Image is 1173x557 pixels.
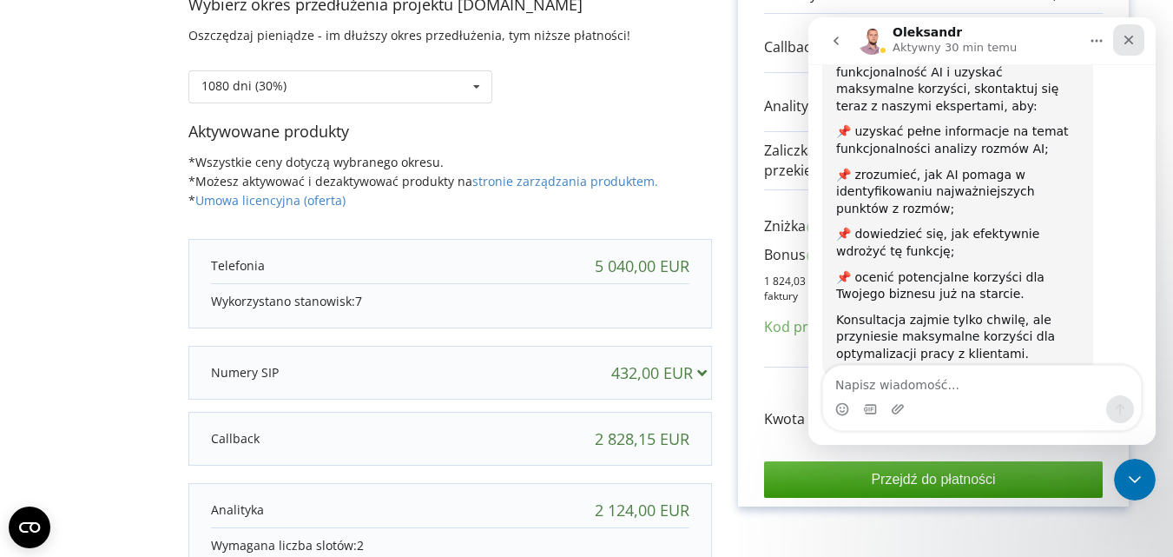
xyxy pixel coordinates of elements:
[28,252,271,286] div: 📌 ocenić potencjalne korzyści dla Twojego biznesu już na starcie.
[764,461,1103,498] input: Przejdź do płatności
[764,37,818,57] p: Callback
[195,192,346,209] a: Umowa licencyjna (oferta)
[15,348,333,378] textarea: Napisz wiadomość...
[201,80,287,92] div: 1080 dni (30%)
[211,364,279,381] p: Numery SIP
[808,17,1156,445] iframe: Intercom live chat
[764,274,1103,303] p: 1 824,03 EUR bonusów będzie dostępnych 720 dni po opłaceniu faktury
[764,96,823,116] p: Analityka
[211,257,265,275] p: Telefonia
[55,385,69,399] button: Selektor plików GIF
[188,173,658,189] span: *Możesz aktywować i dezaktywować produkty na
[28,106,271,140] div: 📌 uzyskać pełne informacje na temat funkcjonalności analizy rozmów AI;
[298,378,326,406] button: Wyślij wiadomość…
[188,121,712,143] p: Aktywowane produkty
[188,154,444,170] span: *Wszystkie ceny dotyczą wybranego okresu.
[28,295,271,346] div: Konsultacja zajmie tylko chwilę, ale przyniesie maksymalne korzyści dla optymalizacji pracy z kli...
[764,141,1041,181] p: Zaliczka na pakiety komunikacyjne, przekierowanie połączeń i SMS
[595,430,689,448] div: 2 828,15 EUR
[9,507,50,548] button: Open CMP widget
[357,537,364,554] span: 2
[611,364,715,381] div: 432,00 EUR
[188,27,630,43] span: Oszczędzaj pieniądze - im dłuższy okres przedłużenia, tym niższe płatności!
[764,245,806,265] p: Bonus
[211,430,260,448] p: Callback
[355,293,362,309] span: 7
[28,30,271,97] div: Aby skutecznie wprowadzić funkcjonalność AI i uzyskać maksymalne korzyści, skontaktuj się teraz z...
[764,216,806,236] p: Zniżka
[28,209,271,242] div: 📌 dowiedzieć się, jak efektywnie wdrożyć tę funkcję;
[595,257,689,275] div: 5 040,00 EUR
[1114,459,1156,501] iframe: Intercom live chat
[211,501,264,519] p: Analityka
[211,537,689,554] p: Wymagana liczba slotów:
[82,385,96,399] button: Załaduj załącznik
[764,409,805,429] p: Kwota
[595,501,689,519] div: 2 124,00 EUR
[764,317,872,337] p: Kod promocyjny
[28,149,271,201] div: 📌 zrozumieć, jak AI pomaga w identyfikowaniu najważniejszych punktów z rozmów;
[211,293,689,310] p: Wykorzystano stanowisk:
[472,173,658,189] a: stronie zarządzania produktem.
[27,385,41,399] button: Selektor emotek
